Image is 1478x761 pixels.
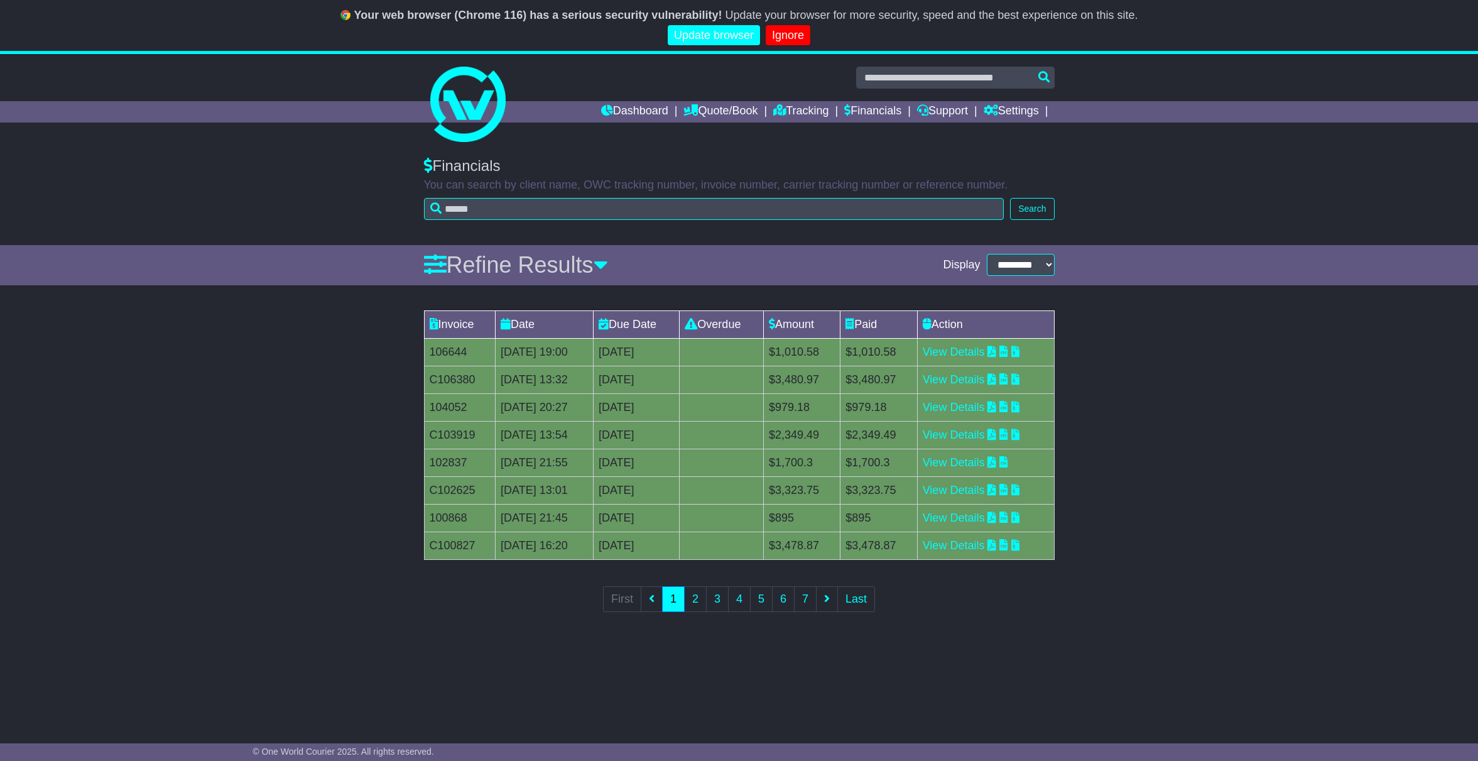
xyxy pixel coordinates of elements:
td: $3,480.97 [764,366,840,393]
td: [DATE] [593,338,679,366]
td: $2,349.49 [840,421,917,449]
a: View Details [923,429,985,441]
td: Action [917,310,1054,338]
td: $895 [764,504,840,532]
td: 106644 [424,338,496,366]
td: [DATE] 21:45 [496,504,594,532]
td: [DATE] [593,476,679,504]
td: $3,478.87 [764,532,840,559]
td: Due Date [593,310,679,338]
td: Amount [764,310,840,338]
a: View Details [923,456,985,469]
td: Overdue [680,310,764,338]
a: View Details [923,484,985,496]
a: 6 [772,586,795,612]
a: Last [837,586,875,612]
td: 102837 [424,449,496,476]
a: View Details [923,346,985,358]
td: $1,700.3 [764,449,840,476]
a: Tracking [773,101,829,123]
a: 4 [728,586,751,612]
a: Update browser [668,25,760,46]
a: Financials [844,101,901,123]
td: Date [496,310,594,338]
td: [DATE] [593,421,679,449]
a: 5 [750,586,773,612]
td: $895 [840,504,917,532]
a: Quote/Book [683,101,758,123]
td: [DATE] 19:00 [496,338,594,366]
span: Display [943,258,980,272]
td: [DATE] [593,532,679,559]
button: Search [1010,198,1054,220]
td: $1,700.3 [840,449,917,476]
a: View Details [923,539,985,552]
a: Support [917,101,968,123]
td: [DATE] [593,504,679,532]
span: Update your browser for more security, speed and the best experience on this site. [725,9,1138,21]
td: $3,478.87 [840,532,917,559]
td: [DATE] 21:55 [496,449,594,476]
td: $3,480.97 [840,366,917,393]
td: C106380 [424,366,496,393]
td: [DATE] 13:54 [496,421,594,449]
td: [DATE] [593,449,679,476]
td: $979.18 [840,393,917,421]
td: [DATE] 20:27 [496,393,594,421]
td: 104052 [424,393,496,421]
a: View Details [923,512,985,524]
td: $3,323.75 [764,476,840,504]
td: $1,010.58 [764,338,840,366]
a: Settings [984,101,1039,123]
td: C102625 [424,476,496,504]
a: 1 [662,586,685,612]
div: Financials [424,157,1055,175]
a: Ignore [766,25,810,46]
a: View Details [923,401,985,413]
td: C103919 [424,421,496,449]
td: C100827 [424,532,496,559]
td: 100868 [424,504,496,532]
p: You can search by client name, OWC tracking number, invoice number, carrier tracking number or re... [424,178,1055,192]
a: Dashboard [601,101,668,123]
a: 3 [706,586,729,612]
td: $2,349.49 [764,421,840,449]
a: View Details [923,373,985,386]
td: [DATE] [593,366,679,393]
td: [DATE] 13:01 [496,476,594,504]
a: 2 [684,586,707,612]
a: 7 [794,586,817,612]
a: Refine Results [424,252,608,278]
td: Invoice [424,310,496,338]
span: © One World Courier 2025. All rights reserved. [253,747,434,757]
b: Your web browser (Chrome 116) has a serious security vulnerability! [354,9,722,21]
td: [DATE] 16:20 [496,532,594,559]
td: $1,010.58 [840,338,917,366]
td: [DATE] [593,393,679,421]
td: $3,323.75 [840,476,917,504]
td: $979.18 [764,393,840,421]
td: [DATE] 13:32 [496,366,594,393]
td: Paid [840,310,917,338]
